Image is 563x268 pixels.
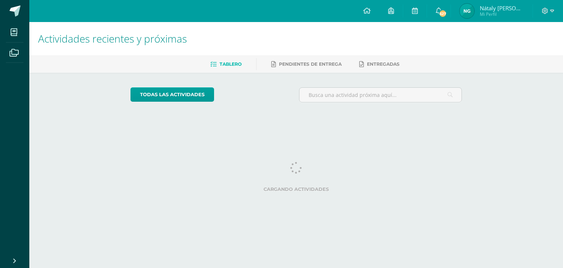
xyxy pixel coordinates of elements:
[210,58,242,70] a: Tablero
[299,88,462,102] input: Busca una actividad próxima aquí...
[480,11,524,17] span: Mi Perfil
[460,4,474,18] img: fdb61e8f1c6b413a172208a7b42be463.png
[279,61,342,67] span: Pendientes de entrega
[130,87,214,102] a: todas las Actividades
[480,4,524,12] span: Nátaly [PERSON_NAME]
[359,58,400,70] a: Entregadas
[130,186,462,192] label: Cargando actividades
[271,58,342,70] a: Pendientes de entrega
[38,32,187,46] span: Actividades recientes y próximas
[367,61,400,67] span: Entregadas
[439,10,447,18] span: 627
[220,61,242,67] span: Tablero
